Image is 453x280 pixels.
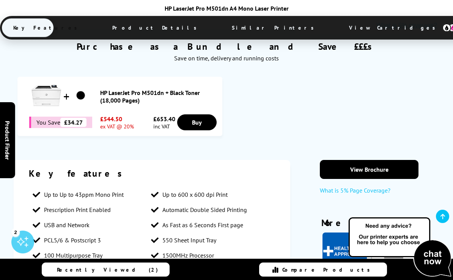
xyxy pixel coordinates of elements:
span: 1500MHz Processor [162,252,214,259]
span: Automatic Double Sided Printing [162,206,247,214]
span: Similar Printers [220,19,329,37]
div: Purchase as a Bundle and Save £££s [14,29,439,66]
span: Prescription Print Enabled [44,206,111,214]
span: PCL5/6 & Postscript 3 [44,236,101,244]
div: You Save [29,117,92,128]
span: Up to 600 x 600 dpi Print [162,191,228,198]
a: What is 5% Page Coverage? [320,187,418,198]
span: Up to Up to 43ppm Mono Print [44,191,124,198]
a: View Brochure [320,160,418,179]
span: ex VAT @ 20% [100,123,134,130]
div: Key features [29,168,275,179]
a: Compare Products [259,263,387,277]
span: Product Finder [4,120,11,160]
span: Product Details [101,19,212,37]
span: £653.40 [153,115,175,123]
span: Compare Products [282,266,374,273]
img: HP LaserJet Pro M501dn + Black Toner (18,000 Pages) [71,86,90,105]
span: £34.27 [60,118,87,127]
a: Buy [177,114,217,130]
div: Save on time, delivery and running costs [23,54,430,62]
a: Recently Viewed (2) [42,263,169,277]
span: 100 Multipurpose Tray [44,252,102,259]
span: Key Features [2,19,93,37]
div: More features [320,217,418,233]
span: 550 Sheet Input Tray [162,236,216,244]
a: HP LaserJet Pro M501dn + Black Toner (18,000 Pages) [100,89,219,104]
span: USB and Network [44,221,90,229]
img: Open Live Chat window [347,216,453,278]
span: £544.50 [100,115,134,123]
img: HP LaserJet Pro M501dn + Black Toner (18,000 Pages) [31,81,61,111]
span: Recently Viewed (2) [57,266,158,273]
div: 2 [11,228,20,236]
span: inc VAT [153,123,175,130]
span: As Fast as 6 Seconds First page [162,221,243,229]
img: Prescription Approved Printing [322,233,367,270]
